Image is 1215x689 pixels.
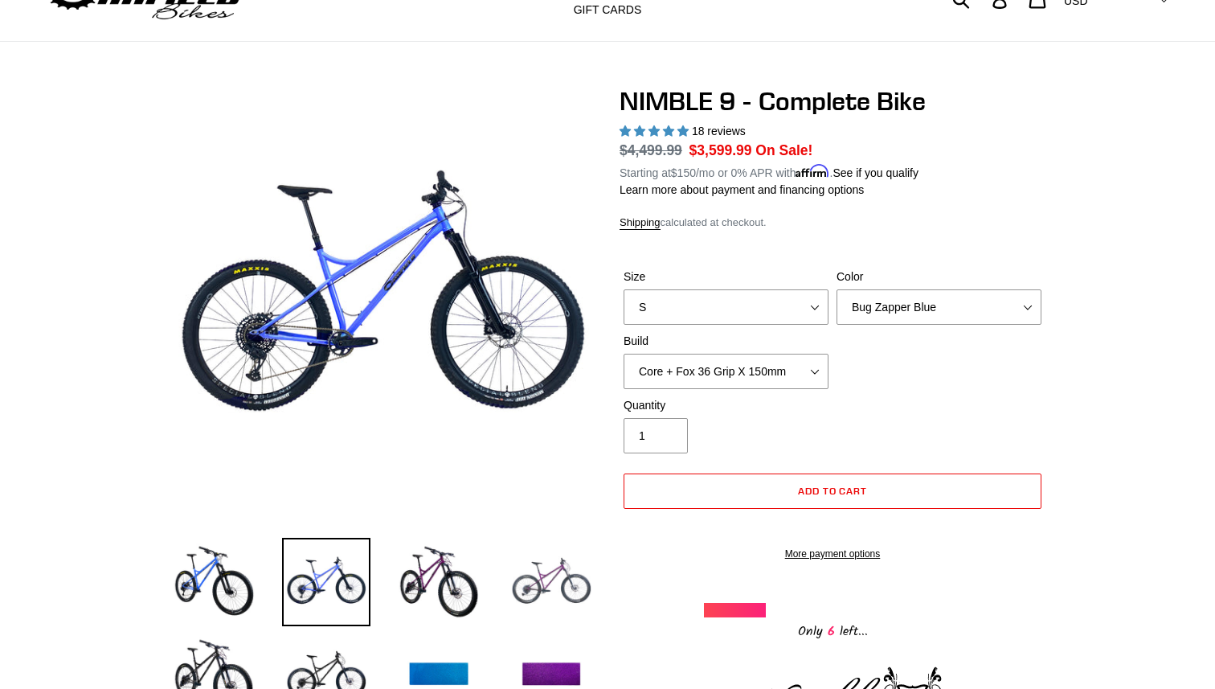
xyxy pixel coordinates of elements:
[837,269,1041,285] label: Color
[832,166,918,179] a: See if you qualify - Learn more about Affirm Financing (opens in modal)
[620,142,682,158] s: $4,499.99
[624,474,1041,509] button: Add to cart
[395,538,483,626] img: Load image into Gallery viewer, NIMBLE 9 - Complete Bike
[620,86,1045,117] h1: NIMBLE 9 - Complete Bike
[689,142,752,158] span: $3,599.99
[624,397,828,414] label: Quantity
[620,125,692,137] span: 4.89 stars
[624,547,1041,561] a: More payment options
[624,333,828,350] label: Build
[574,3,642,17] span: GIFT CARDS
[170,538,258,626] img: Load image into Gallery viewer, NIMBLE 9 - Complete Bike
[692,125,746,137] span: 18 reviews
[755,140,812,161] span: On Sale!
[671,166,696,179] span: $150
[798,485,868,497] span: Add to cart
[507,538,595,626] img: Load image into Gallery viewer, NIMBLE 9 - Complete Bike
[796,164,829,178] span: Affirm
[823,621,840,642] span: 6
[624,269,828,285] label: Size
[620,216,661,230] a: Shipping
[620,183,864,196] a: Learn more about payment and financing options
[704,617,961,642] div: Only left...
[282,538,370,626] img: Load image into Gallery viewer, NIMBLE 9 - Complete Bike
[620,215,1045,231] div: calculated at checkout.
[620,161,918,182] p: Starting at /mo or 0% APR with .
